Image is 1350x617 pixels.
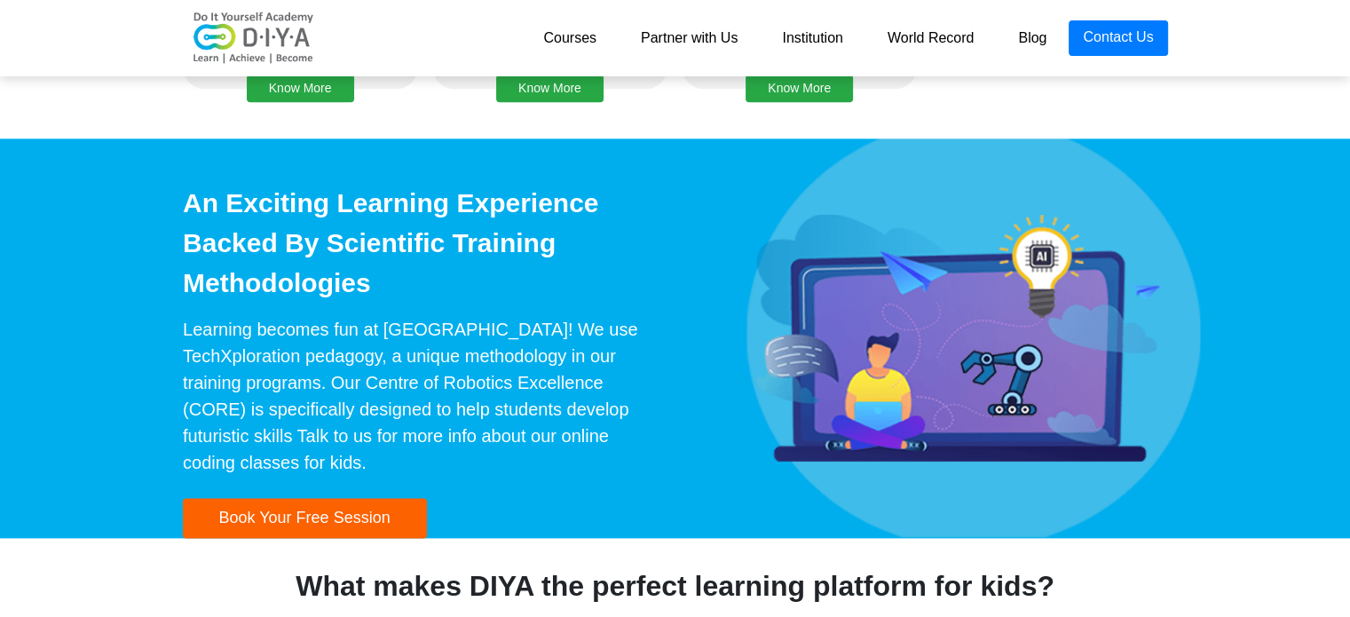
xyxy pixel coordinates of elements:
a: World Record [865,20,997,56]
a: Blog [996,20,1069,56]
button: Book Your Free Session [183,498,427,538]
div: Learning becomes fun at [GEOGRAPHIC_DATA]! We use TechXploration pedagogy, a unique methodology i... [183,316,662,476]
button: Know More [247,75,354,102]
a: Courses [521,20,619,56]
button: Know More [746,75,853,102]
a: Contact Us [1069,20,1167,56]
a: Book Your Free Session [183,510,427,525]
div: An Exciting Learning Experience Backed By Scientific Training Methodologies [183,183,662,303]
a: Partner with Us [619,20,760,56]
img: logo-v2.png [183,12,325,65]
a: Institution [760,20,864,56]
button: Know More [496,75,604,102]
